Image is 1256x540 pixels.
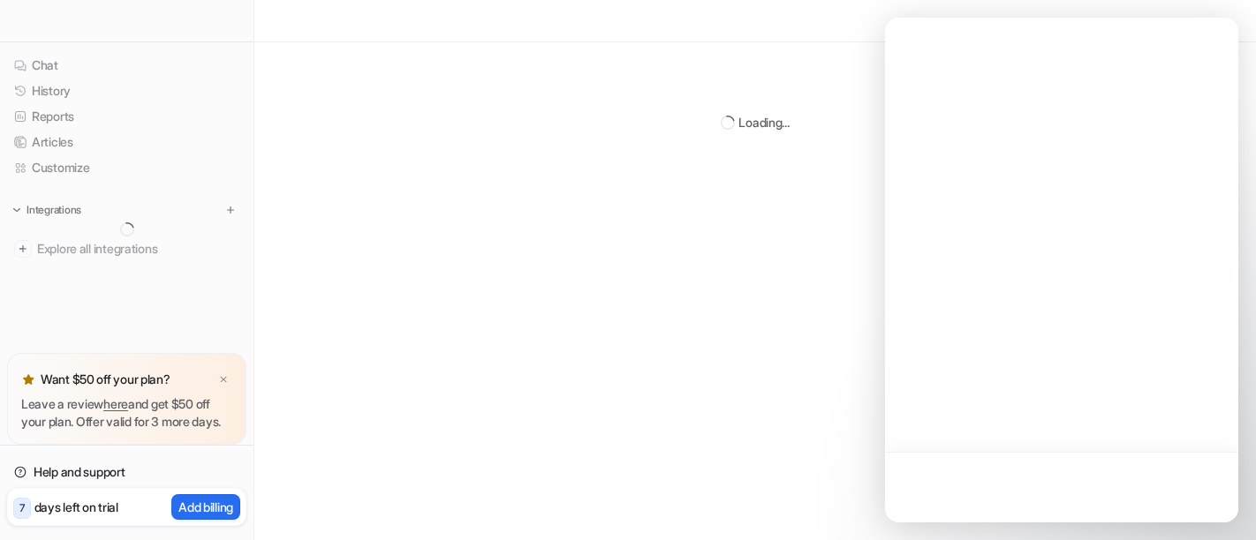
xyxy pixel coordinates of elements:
img: explore all integrations [14,240,32,258]
a: History [7,79,246,103]
img: menu_add.svg [224,204,237,216]
p: Leave a review and get $50 off your plan. Offer valid for 3 more days. [21,395,232,431]
p: Want $50 off your plan? [41,371,170,388]
p: days left on trial [34,498,118,516]
a: Articles [7,130,246,154]
img: x [218,374,229,386]
a: Reports [7,104,246,129]
p: Integrations [26,203,81,217]
img: expand menu [11,204,23,216]
p: 7 [19,500,25,516]
button: Integrations [7,201,87,219]
span: Explore all integrations [37,235,239,263]
img: star [21,372,35,386]
a: Chat [7,53,246,78]
p: Add billing [178,498,233,516]
a: Explore all integrations [7,236,246,261]
a: Help and support [7,460,246,484]
a: here [103,396,128,411]
a: Customize [7,155,246,180]
button: Add billing [171,494,240,520]
div: Loading... [738,113,789,131]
